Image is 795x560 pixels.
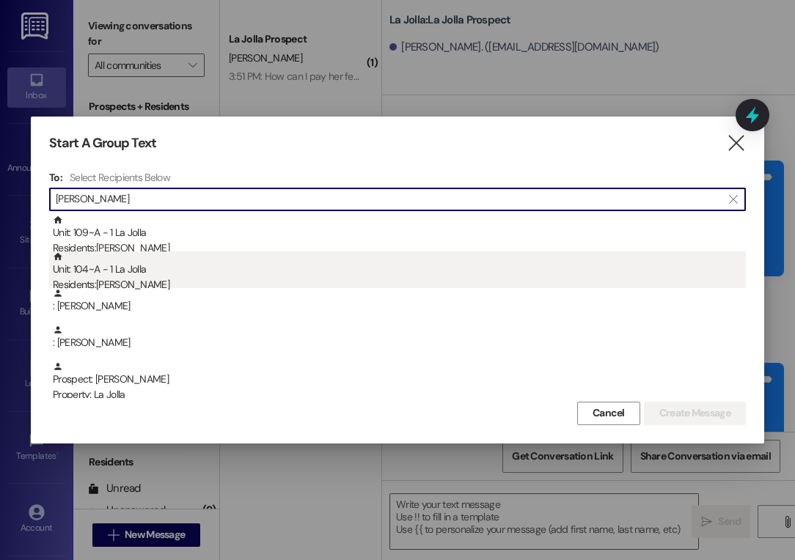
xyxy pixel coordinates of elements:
[53,288,746,314] div: : [PERSON_NAME]
[53,240,746,256] div: Residents: [PERSON_NAME]
[53,277,746,292] div: Residents: [PERSON_NAME]
[53,361,746,403] div: Prospect: [PERSON_NAME]
[49,361,746,398] div: Prospect: [PERSON_NAME]Property: La Jolla
[49,325,746,361] div: : [PERSON_NAME]
[49,251,746,288] div: Unit: 104~A - 1 La JollaResidents:[PERSON_NAME]
[49,171,62,184] h3: To:
[49,135,156,152] h3: Start A Group Text
[49,215,746,251] div: Unit: 109~A - 1 La JollaResidents:[PERSON_NAME]
[644,402,746,425] button: Create Message
[577,402,640,425] button: Cancel
[729,194,737,205] i: 
[726,136,746,151] i: 
[659,405,730,421] span: Create Message
[49,288,746,325] div: : [PERSON_NAME]
[593,405,625,421] span: Cancel
[53,215,746,257] div: Unit: 109~A - 1 La Jolla
[722,188,745,210] button: Clear text
[70,171,170,184] h4: Select Recipients Below
[53,387,746,402] div: Property: La Jolla
[56,189,722,210] input: Search for any contact or apartment
[53,325,746,350] div: : [PERSON_NAME]
[53,251,746,293] div: Unit: 104~A - 1 La Jolla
